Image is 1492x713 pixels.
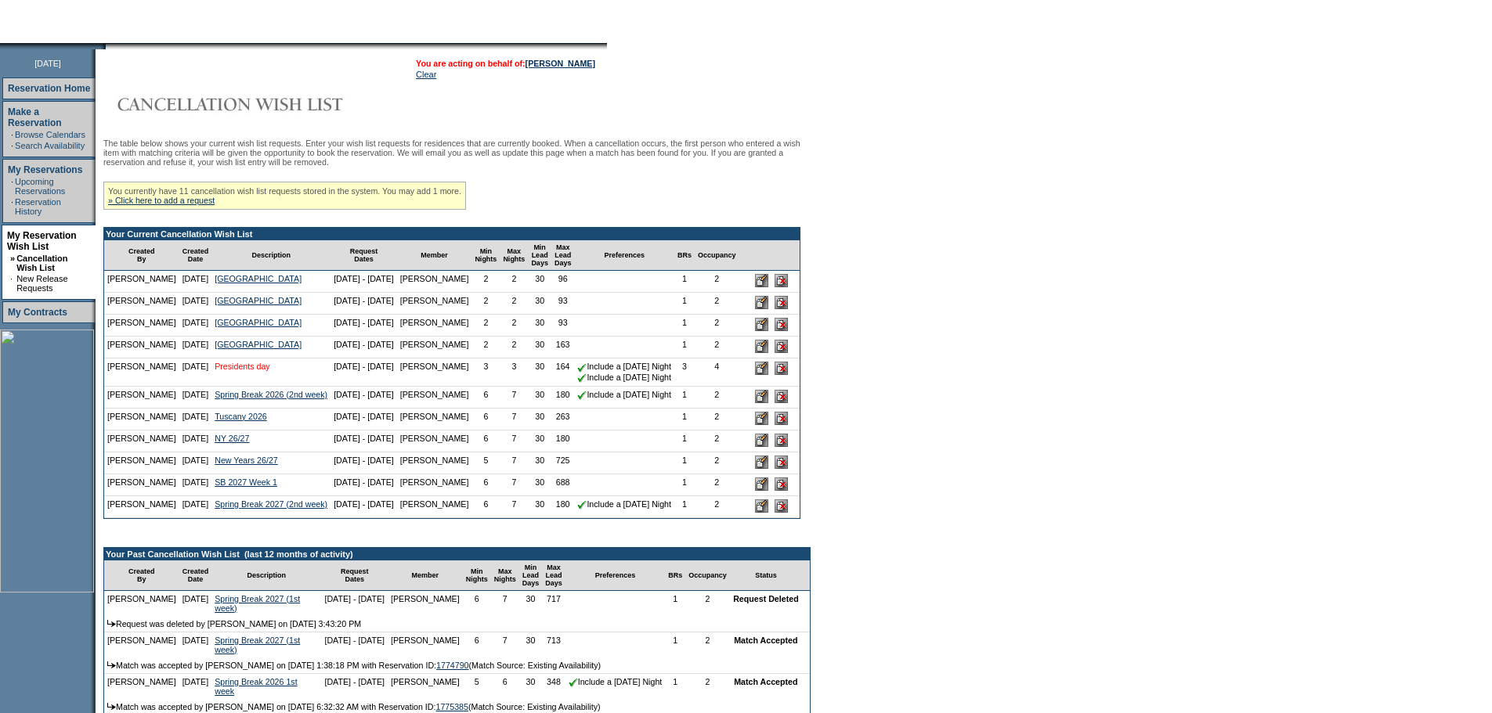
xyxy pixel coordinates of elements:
nobr: [DATE] - [DATE] [324,636,385,645]
td: 2 [500,293,528,315]
td: 96 [551,271,575,293]
td: 164 [551,358,575,386]
td: [PERSON_NAME] [104,271,179,293]
td: 163 [551,337,575,358]
td: 2 [695,271,739,293]
a: Spring Break 2026 1st week [215,677,297,696]
span: You are acting on behalf of: [416,59,595,68]
a: My Contracts [8,307,67,318]
td: · [11,130,13,139]
nobr: [DATE] - [DATE] [334,477,394,487]
nobr: [DATE] - [DATE] [324,677,385,686]
td: 7 [500,474,528,496]
td: Max Lead Days [542,560,565,591]
td: 7 [500,430,528,452]
nobr: Match Accepted [734,636,797,645]
b: » [10,254,15,263]
a: Reservation Home [8,83,90,94]
td: [DATE] [179,293,212,315]
td: Created Date [179,560,212,591]
td: [PERSON_NAME] [397,474,472,496]
td: 93 [551,293,575,315]
td: 2 [500,271,528,293]
td: [PERSON_NAME] [104,496,179,518]
td: 180 [551,387,575,409]
td: 30 [528,271,551,293]
img: blank.gif [106,43,107,49]
a: Browse Calendars [15,130,85,139]
td: [DATE] [179,358,212,386]
td: Status [730,560,802,591]
img: chkSmaller.gif [569,678,578,687]
td: [PERSON_NAME] [397,387,472,409]
td: [PERSON_NAME] [104,674,179,699]
td: 2 [471,315,500,337]
td: 30 [519,632,543,657]
nobr: [DATE] - [DATE] [334,434,394,443]
td: 6 [463,591,491,616]
td: 7 [491,591,519,616]
input: Edit this Request [755,499,768,513]
nobr: Match Accepted [734,677,797,686]
td: 5 [471,452,500,474]
td: Description [211,240,331,271]
td: [PERSON_NAME] [397,315,472,337]
td: 1 [674,452,695,474]
img: chkSmaller.gif [577,391,587,400]
td: [DATE] [179,496,212,518]
a: Spring Break 2027 (1st week) [215,594,300,613]
td: 3 [471,358,500,386]
td: 7 [500,409,528,430]
td: Your Current Cancellation Wish List [104,228,800,240]
td: [PERSON_NAME] [104,387,179,409]
td: 7 [500,387,528,409]
a: Upcoming Reservations [15,177,65,196]
nobr: [DATE] - [DATE] [324,594,385,603]
td: 93 [551,315,575,337]
td: 30 [528,387,551,409]
td: Max Lead Days [551,240,575,271]
td: 1 [674,293,695,315]
a: [GEOGRAPHIC_DATA] [215,296,302,305]
td: 1 [674,271,695,293]
td: [PERSON_NAME] [104,632,179,657]
input: Delete this Request [775,296,788,309]
td: 7 [500,496,528,518]
td: [PERSON_NAME] [397,358,472,386]
a: My Reservation Wish List [7,230,77,252]
td: 1 [665,632,685,657]
td: 180 [551,496,575,518]
a: Spring Break 2027 (1st week) [215,636,300,654]
input: Delete this Request [775,340,788,353]
nobr: [DATE] - [DATE] [334,390,394,399]
td: 2 [500,337,528,358]
input: Delete this Request [775,477,788,491]
td: Min Lead Days [528,240,551,271]
img: Cancellation Wish List [103,88,417,120]
td: [DATE] [179,674,212,699]
input: Delete this Request [775,318,788,331]
td: 6 [463,632,491,657]
input: Edit this Request [755,340,768,353]
td: 2 [695,387,739,409]
td: 688 [551,474,575,496]
td: 30 [519,591,543,616]
input: Delete this Request [775,412,788,425]
td: Occupancy [695,240,739,271]
nobr: [DATE] - [DATE] [334,456,394,465]
a: [GEOGRAPHIC_DATA] [215,318,302,327]
span: [DATE] [34,59,61,68]
td: Preferences [574,240,674,271]
td: 3 [674,358,695,386]
img: arrow.gif [107,661,116,668]
td: · [11,177,13,196]
td: [PERSON_NAME] [397,271,472,293]
td: Request Dates [331,240,397,271]
td: 5 [463,674,491,699]
td: 2 [695,337,739,358]
td: 7 [500,452,528,474]
td: [DATE] [179,409,212,430]
td: 2 [695,430,739,452]
img: promoShadowLeftCorner.gif [100,43,106,49]
td: [PERSON_NAME] [388,674,463,699]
